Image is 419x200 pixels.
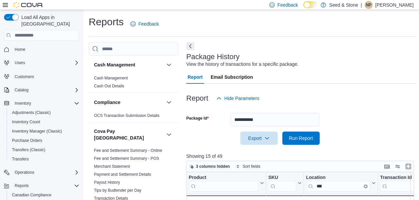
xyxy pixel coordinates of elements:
[94,113,160,118] span: OCS Transaction Submission Details
[12,86,79,94] span: Catalog
[9,127,65,135] a: Inventory Manager (Classic)
[7,117,82,127] button: Inventory Count
[165,61,173,69] button: Cash Management
[94,83,124,89] span: Cash Out Details
[12,46,28,53] a: Home
[7,108,82,117] button: Adjustments (Classic)
[214,92,262,105] button: Hide Parameters
[9,146,79,154] span: Transfers (Classic)
[12,182,31,190] button: Reports
[94,148,162,153] a: Fee and Settlement Summary - Online
[186,53,240,61] h3: Package History
[186,94,208,102] h3: Report
[268,175,296,192] div: SKU URL
[7,190,82,200] button: Canadian Compliance
[186,61,299,68] div: View the history of transactions for a specific package.
[375,1,414,9] p: [PERSON_NAME]
[303,1,317,8] input: Dark Mode
[9,155,79,163] span: Transfers
[243,164,260,169] span: Sort fields
[240,132,278,145] button: Export
[9,191,79,199] span: Canadian Compliance
[12,110,51,115] span: Adjustments (Classic)
[94,188,141,193] a: Tips by Budtender per Day
[12,73,37,81] a: Customers
[94,99,120,106] h3: Compliance
[9,127,79,135] span: Inventory Manager (Classic)
[94,164,130,169] a: Merchant Statement
[94,128,164,141] button: Cova Pay [GEOGRAPHIC_DATA]
[9,118,79,126] span: Inventory Count
[1,168,82,177] button: Operations
[189,175,259,181] div: Product
[7,154,82,164] button: Transfers
[1,85,82,95] button: Catalog
[224,95,259,102] span: Hide Parameters
[394,162,402,170] button: Display options
[7,127,82,136] button: Inventory Manager (Classic)
[383,162,391,170] button: Keyboard shortcuts
[306,175,370,181] div: Location
[366,1,372,9] span: NP
[128,17,161,31] a: Feedback
[89,74,178,93] div: Cash Management
[165,98,173,106] button: Compliance
[12,156,29,162] span: Transfers
[12,129,62,134] span: Inventory Manager (Classic)
[9,137,79,145] span: Purchase Orders
[94,61,135,68] h3: Cash Management
[13,2,43,8] img: Cova
[277,2,298,8] span: Feedback
[15,47,25,52] span: Home
[12,59,79,67] span: Users
[12,168,37,176] button: Operations
[94,180,120,185] a: Payout History
[361,1,362,9] p: |
[94,148,162,153] span: Fee and Settlement Summary - Online
[19,14,79,27] span: Load All Apps in [GEOGRAPHIC_DATA]
[12,99,34,107] button: Inventory
[12,99,79,107] span: Inventory
[94,76,128,80] a: Cash Management
[12,72,79,80] span: Customers
[12,45,79,53] span: Home
[233,162,263,170] button: Sort fields
[268,175,296,181] div: SKU
[15,101,31,106] span: Inventory
[12,138,42,143] span: Purchase Orders
[94,156,159,161] a: Fee and Settlement Summary - POS
[244,132,274,145] span: Export
[12,59,28,67] button: Users
[329,1,358,9] p: Seed & Stone
[189,175,264,192] button: Product
[15,170,34,175] span: Operations
[12,119,40,125] span: Inventory Count
[186,153,416,159] p: Showing 15 of 49
[9,137,45,145] a: Purchase Orders
[9,109,53,117] a: Adjustments (Classic)
[306,175,370,192] div: Location
[282,132,320,145] button: Run Report
[211,70,253,84] span: Email Subscription
[89,112,178,122] div: Compliance
[94,172,151,177] a: Payment and Settlement Details
[188,70,203,84] span: Report
[138,21,159,27] span: Feedback
[15,87,28,93] span: Catalog
[364,184,368,188] button: Clear input
[12,147,45,152] span: Transfers (Classic)
[1,181,82,190] button: Reports
[268,175,302,192] button: SKU
[306,175,376,192] button: LocationClear input
[289,135,313,142] span: Run Report
[15,60,25,65] span: Users
[9,155,31,163] a: Transfers
[15,183,29,188] span: Reports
